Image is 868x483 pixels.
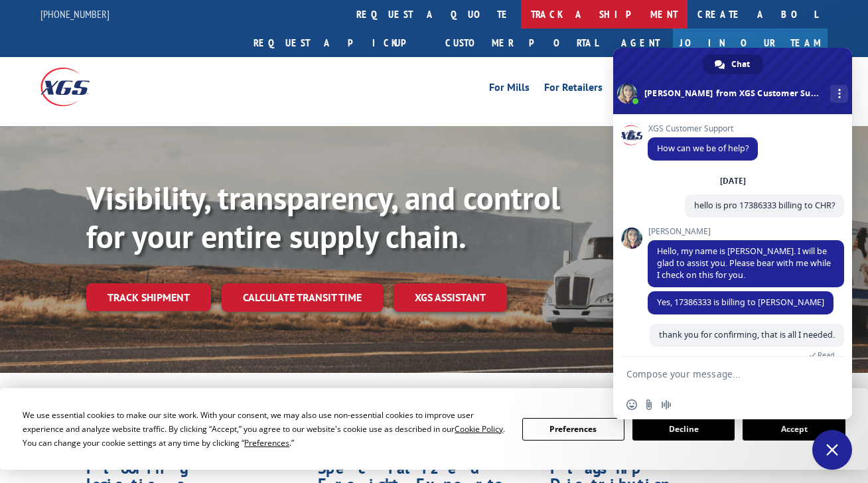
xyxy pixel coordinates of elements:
span: hello is pro 17386333 billing to CHR? [694,200,835,211]
span: Audio message [661,399,672,410]
a: Request a pickup [244,29,435,57]
a: Chat [703,54,763,74]
a: Join Our Team [673,29,828,57]
a: Close chat [812,430,852,470]
a: For Mills [489,82,530,97]
span: Preferences [244,437,289,448]
a: Calculate transit time [222,283,383,312]
a: Agent [608,29,673,57]
span: Yes, 17386333 is billing to [PERSON_NAME] [657,297,824,308]
a: Customer Portal [435,29,608,57]
span: Cookie Policy [455,423,503,435]
textarea: Compose your message... [626,357,812,390]
div: [DATE] [720,177,746,185]
span: Insert an emoji [626,399,637,410]
b: Visibility, transparency, and control for your entire supply chain. [86,177,560,257]
button: Decline [632,418,735,441]
span: Hello, my name is [PERSON_NAME]. I will be glad to assist you. Please bear with me while I check ... [657,245,831,281]
a: XGS ASSISTANT [394,283,507,312]
a: [PHONE_NUMBER] [40,7,109,21]
span: thank you for confirming, that is all I needed. [659,329,835,340]
div: We use essential cookies to make our site work. With your consent, we may also use non-essential ... [23,408,506,450]
span: XGS Customer Support [648,124,758,133]
button: Accept [743,418,845,441]
span: Send a file [644,399,654,410]
span: Chat [731,54,750,74]
span: How can we be of help? [657,143,749,154]
span: Read [818,350,835,360]
span: [PERSON_NAME] [648,227,844,236]
a: Track shipment [86,283,211,311]
button: Preferences [522,418,624,441]
a: For Retailers [544,82,603,97]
